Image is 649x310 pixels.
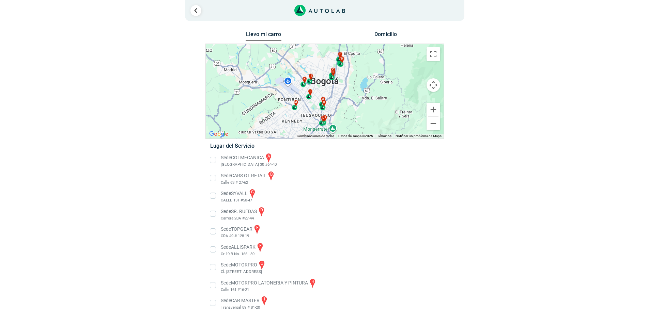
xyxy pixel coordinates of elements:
span: c [332,68,334,72]
span: f [339,52,341,57]
span: Datos del mapa ©2025 [338,134,373,138]
a: Abre esta zona en Google Maps (se abre en una nueva ventana) [207,130,230,138]
a: Ir al paso anterior [190,5,201,16]
button: Reducir [427,117,440,130]
span: k [304,77,306,82]
button: Controles de visualización del mapa [427,78,440,92]
span: h [341,56,343,61]
span: m [294,100,297,105]
a: Link al sitio de autolab [294,7,345,13]
button: Cambiar a la vista en pantalla completa [427,47,440,61]
span: i [311,74,312,79]
a: Notificar un problema de Maps [396,134,442,138]
button: Domicilio [368,31,403,41]
span: l [322,116,324,120]
span: g [340,56,342,61]
h5: Lugar del Servicio [210,143,439,149]
span: b [323,100,325,105]
button: Combinaciones de teclas [297,134,334,138]
span: a [322,97,324,102]
button: Llevo mi carro [246,31,281,42]
span: e [333,70,334,75]
a: Términos (se abre en una nueva pestaña) [377,134,391,138]
span: d [324,115,326,120]
button: Ampliar [427,103,440,116]
span: j [309,89,311,94]
img: Google [207,130,230,138]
